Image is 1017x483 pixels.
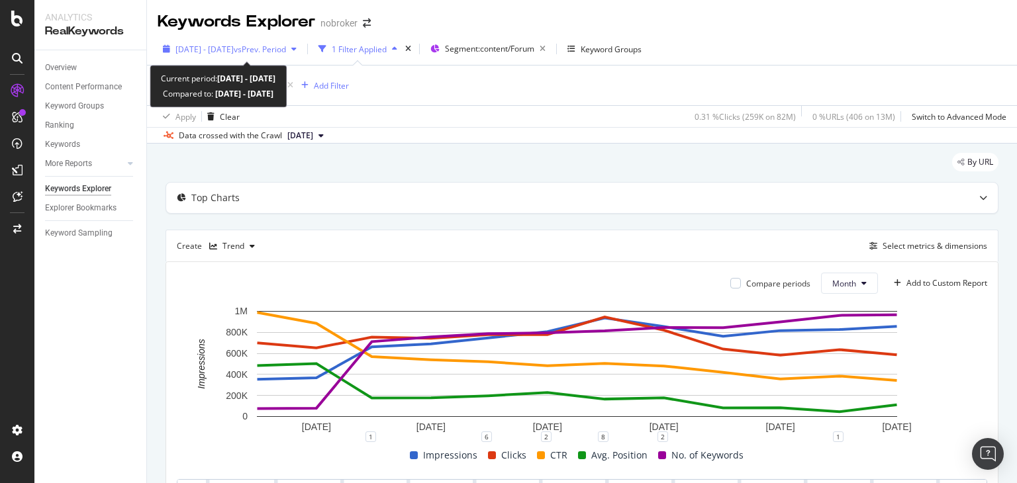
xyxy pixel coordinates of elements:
text: [DATE] [650,421,679,432]
div: 0.31 % Clicks ( 259K on 82M ) [695,111,796,122]
span: Segment: content/Forum [445,43,534,54]
div: Compare periods [746,278,810,289]
div: Select metrics & dimensions [883,240,987,251]
div: 1 [365,431,376,442]
svg: A chart. [177,304,977,437]
div: Switch to Advanced Mode [912,111,1006,122]
text: [DATE] [533,421,562,432]
span: Impressions [423,447,477,463]
div: RealKeywords [45,24,136,39]
div: Add Filter [314,80,349,91]
div: Current period: [161,71,275,86]
button: Month [821,273,878,294]
text: [DATE] [766,421,795,432]
button: [DATE] [282,128,329,144]
div: 2 [541,431,552,442]
div: nobroker [320,17,358,30]
span: By URL [967,158,993,166]
div: Compared to: [163,86,273,101]
button: Clear [202,106,240,127]
text: [DATE] [882,421,911,432]
span: vs Prev. Period [234,44,286,55]
div: Trend [222,242,244,250]
div: Keyword Groups [581,44,642,55]
div: Keywords Explorer [158,11,315,33]
a: More Reports [45,157,124,171]
button: Select metrics & dimensions [864,238,987,254]
div: Ranking [45,118,74,132]
text: 600K [226,348,248,359]
div: Content Performance [45,80,122,94]
text: [DATE] [302,421,331,432]
div: Add to Custom Report [906,279,987,287]
text: 400K [226,369,248,380]
div: Keywords Explorer [45,182,111,196]
div: Top Charts [191,191,240,204]
a: Ranking [45,118,137,132]
button: [DATE] - [DATE]vsPrev. Period [158,38,302,60]
span: CTR [550,447,567,463]
div: 1 [833,431,844,442]
span: No. of Keywords [671,447,744,463]
div: More Reports [45,157,92,171]
button: Switch to Advanced Mode [906,106,1006,127]
div: 2 [657,431,668,442]
button: Keyword Groups [562,38,647,60]
button: Trend [204,236,260,257]
div: 1 Filter Applied [332,44,387,55]
a: Keyword Sampling [45,226,137,240]
a: Overview [45,61,137,75]
a: Keywords Explorer [45,182,137,196]
div: Keyword Sampling [45,226,113,240]
div: Overview [45,61,77,75]
text: Impressions [196,339,207,389]
div: Clear [220,111,240,122]
text: 1M [235,306,248,317]
div: Open Intercom Messenger [972,438,1004,470]
div: Apply [175,111,196,122]
text: [DATE] [416,421,446,432]
button: 1 Filter Applied [313,38,403,60]
b: [DATE] - [DATE] [213,88,273,99]
div: 0 % URLs ( 406 on 13M ) [812,111,895,122]
a: Explorer Bookmarks [45,201,137,215]
span: 2025 Apr. 7th [287,130,313,142]
span: Avg. Position [591,447,648,463]
span: Month [832,278,856,289]
a: Content Performance [45,80,137,94]
span: Clicks [501,447,526,463]
a: Keywords [45,138,137,152]
div: Create [177,236,260,257]
text: 800K [226,327,248,337]
button: Add to Custom Report [889,273,987,294]
text: 0 [242,412,248,422]
b: [DATE] - [DATE] [217,73,275,84]
div: Analytics [45,11,136,24]
a: Keyword Groups [45,99,137,113]
div: times [403,42,414,56]
button: Segment:content/Forum [425,38,551,60]
div: Explorer Bookmarks [45,201,117,215]
div: Data crossed with the Crawl [179,130,282,142]
button: Apply [158,106,196,127]
div: Keywords [45,138,80,152]
span: [DATE] - [DATE] [175,44,234,55]
button: Add Filter [296,77,349,93]
div: legacy label [952,153,998,171]
div: arrow-right-arrow-left [363,19,371,28]
div: 6 [481,431,492,442]
div: Keyword Groups [45,99,104,113]
div: 8 [598,431,608,442]
text: 200K [226,390,248,401]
